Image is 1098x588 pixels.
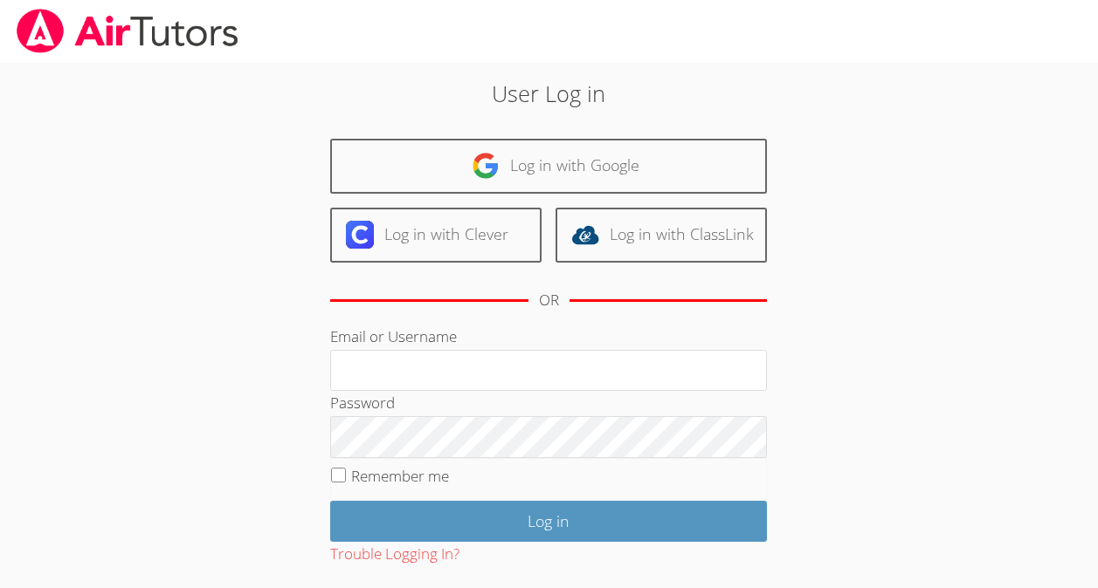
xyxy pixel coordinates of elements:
a: Log in with Clever [330,208,542,263]
label: Remember me [351,466,449,486]
img: airtutors_banner-c4298cdbf04f3fff15de1276eac7730deb9818008684d7c2e4769d2f7ddbe033.png [15,9,240,53]
a: Log in with ClassLink [556,208,767,263]
div: OR [539,288,559,313]
img: classlink-logo-d6bb404cc1216ec64c9a2012d9dc4662098be43eaf13dc465df04b49fa7ab582.svg [571,221,599,249]
h2: User Log in [252,77,846,110]
input: Log in [330,501,767,542]
button: Trouble Logging In? [330,542,459,567]
a: Log in with Google [330,139,767,194]
label: Email or Username [330,326,457,346]
img: clever-logo-6eab21bc6e7a338710f1a6ff85c0baf02591cd810cc4098c63d3a4b26e2feb20.svg [346,221,374,249]
label: Password [330,393,395,413]
img: google-logo-50288ca7cdecda66e5e0955fdab243c47b7ad437acaf1139b6f446037453330a.svg [472,152,500,180]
